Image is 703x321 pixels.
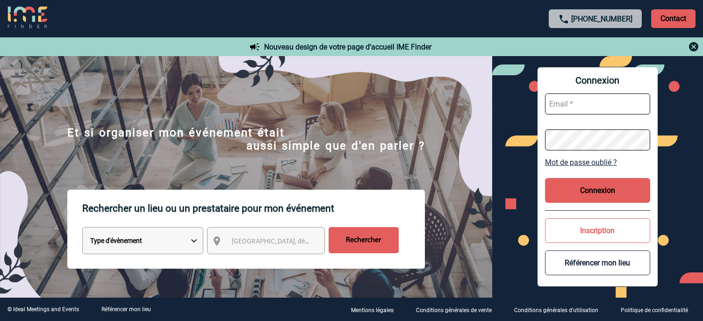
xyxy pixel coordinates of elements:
[558,14,569,25] img: call-24-px.png
[82,190,425,227] p: Rechercher un lieu ou un prestataire pour mon événement
[101,306,151,313] a: Référencer mon lieu
[571,14,632,23] a: [PHONE_NUMBER]
[545,218,651,243] button: Inscription
[409,305,507,314] a: Conditions générales de vente
[514,307,598,314] p: Conditions générales d'utilisation
[545,93,651,114] input: Email *
[416,307,492,314] p: Conditions générales de vente
[344,305,409,314] a: Mentions légales
[507,305,613,314] a: Conditions générales d'utilisation
[7,306,79,313] div: © Ideal Meetings and Events
[545,250,651,275] button: Référencer mon lieu
[232,237,362,245] span: [GEOGRAPHIC_DATA], département, région...
[351,307,394,314] p: Mentions légales
[545,75,651,86] span: Connexion
[613,305,703,314] a: Politique de confidentialité
[545,178,651,203] button: Connexion
[621,307,688,314] p: Politique de confidentialité
[651,9,696,28] p: Contact
[545,158,651,167] a: Mot de passe oublié ?
[329,227,399,253] input: Rechercher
